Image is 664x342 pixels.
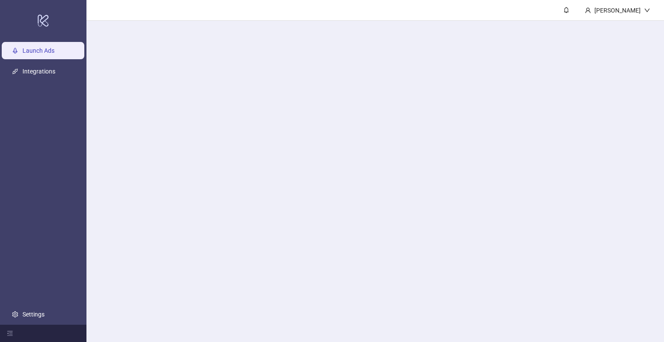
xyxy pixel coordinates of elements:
[591,6,644,15] div: [PERSON_NAME]
[563,7,569,13] span: bell
[644,7,650,13] span: down
[7,330,13,336] span: menu-fold
[22,68,55,75] a: Integrations
[585,7,591,13] span: user
[22,311,45,318] a: Settings
[22,47,54,54] a: Launch Ads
